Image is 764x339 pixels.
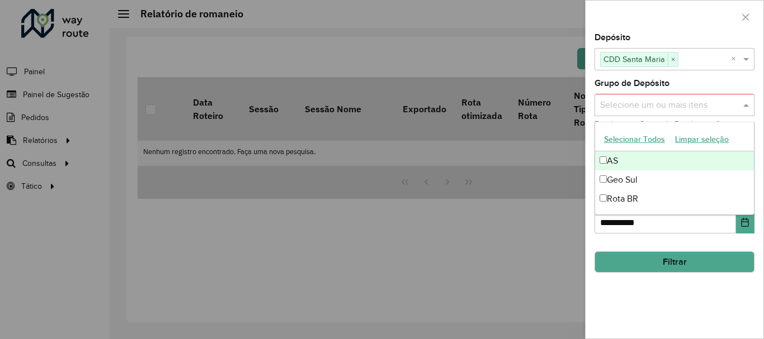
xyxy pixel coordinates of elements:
[595,77,669,90] label: Grupo de Depósito
[595,170,754,189] div: Geo Sul
[670,131,734,148] button: Limpar seleção
[595,189,754,208] div: Rota BR
[595,151,754,170] div: AS
[736,211,754,233] button: Choose Date
[595,122,754,215] ng-dropdown-panel: Options list
[595,31,630,44] label: Depósito
[595,120,724,140] formly-validation-message: Depósito ou Grupo de Depósitos são obrigatórios
[731,52,741,66] span: Clear all
[601,52,668,66] span: CDD Santa Maria
[599,131,670,148] button: Selecionar Todos
[595,251,754,273] button: Filtrar
[668,53,678,66] span: ×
